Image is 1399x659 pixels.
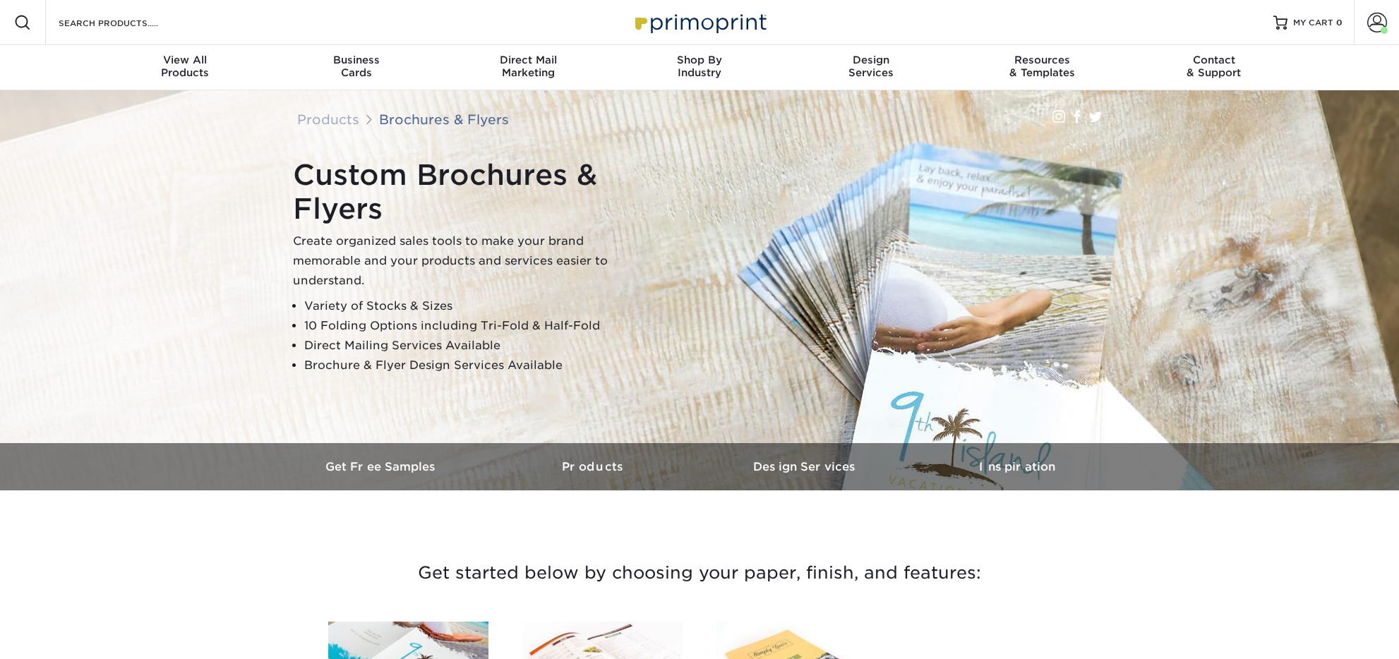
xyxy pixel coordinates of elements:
a: View AllProducts [100,45,271,90]
a: Direct MailMarketing [443,45,614,90]
span: Contact [1128,54,1299,66]
a: Inspiration [911,443,1123,490]
span: View All [100,54,271,66]
a: Resources& Templates [956,45,1128,90]
a: DesignServices [785,45,956,90]
div: & Templates [956,54,1128,79]
a: Shop ByIndustry [614,45,786,90]
span: MY CART [1293,17,1333,29]
h3: Inspiration [911,460,1123,473]
a: Products [297,111,359,127]
li: Variety of Stocks & Sizes [304,296,646,316]
div: Services [785,54,956,79]
span: Business [271,54,443,66]
a: Design Services [699,443,911,490]
span: Direct Mail [443,54,614,66]
a: BusinessCards [271,45,443,90]
div: Industry [614,54,786,79]
li: Direct Mailing Services Available [304,336,646,356]
span: Resources [956,54,1128,66]
span: Shop By [614,54,786,66]
span: Design [785,54,956,66]
li: Brochure & Flyer Design Services Available [304,356,646,375]
li: 10 Folding Options including Tri-Fold & Half-Fold [304,316,646,336]
div: Products [100,54,271,79]
h3: Products [488,460,699,473]
img: Primoprint [629,7,770,37]
a: Contact& Support [1128,45,1299,90]
input: SEARCH PRODUCTS..... [57,14,195,31]
div: Marketing [443,54,614,79]
h3: Design Services [699,460,911,473]
a: Products [488,443,699,490]
div: Cards [271,54,443,79]
p: Create organized sales tools to make your brand memorable and your products and services easier t... [293,231,646,291]
span: 0 [1336,18,1343,28]
h3: Get started below by choosing your paper, finish, and features: [287,541,1112,605]
a: Get Free Samples [276,443,488,490]
div: & Support [1128,54,1299,79]
a: Brochures & Flyers [379,111,509,127]
h3: Get Free Samples [276,460,488,473]
h1: Custom Brochures & Flyers [293,158,646,226]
